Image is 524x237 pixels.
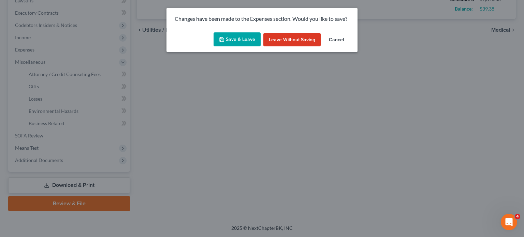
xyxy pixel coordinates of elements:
button: Leave without Saving [263,33,321,47]
button: Save & Leave [214,32,261,47]
iframe: Intercom live chat [501,214,517,230]
button: Cancel [323,33,349,47]
p: Changes have been made to the Expenses section. Would you like to save? [175,15,349,23]
span: 4 [515,214,520,219]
